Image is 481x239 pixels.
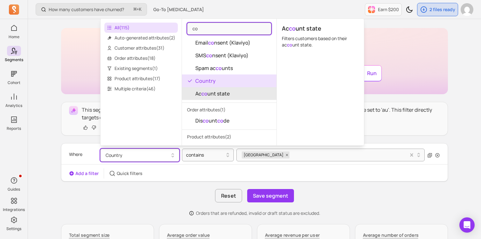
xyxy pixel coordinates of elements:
[195,39,250,46] span: Email nsent (Klaviyo)
[8,187,20,192] p: Guides
[182,62,276,74] button: Spam accounts
[182,49,276,62] button: SMSconsent (Klaviyo)
[150,4,208,15] button: Go-To [MEDICAL_DATA]
[104,63,178,74] span: Existing segments ( 1 )
[134,6,142,13] span: +
[104,53,178,63] span: Order attributes ( 18 )
[117,170,143,177] p: Quick filters
[100,149,179,162] button: Country
[104,84,178,94] span: Multiple criteria ( 46 )
[236,149,425,161] button: [GEOGRAPHIC_DATA]
[247,189,294,202] button: Save segment
[459,217,475,233] div: Open Intercom Messenger
[187,23,271,35] input: Search...
[182,74,276,87] button: Country
[69,170,99,177] button: Add a filter
[378,6,399,13] p: Earn $200
[182,36,276,49] button: Emailconsent (Klaviyo)
[104,33,178,43] span: Auto-generated attributes ( 2 )
[167,232,210,238] p: Average order value
[69,232,109,238] p: Total segment size
[203,117,209,124] mark: co
[182,87,276,100] button: Account state
[7,126,21,131] p: Reports
[195,117,229,124] span: Dis unt de
[7,174,21,193] button: Guides
[365,67,379,80] button: Run
[242,151,284,158] span: [GEOGRAPHIC_DATA]
[182,141,276,162] button: First purchase productcollection
[287,42,292,48] mark: co
[104,74,178,84] span: Product attributes ( 17 )
[82,106,440,121] p: This segment identifies customers whose billing country is [GEOGRAPHIC_DATA] by using the Country...
[417,3,458,16] button: 2 files ready
[69,149,82,160] p: Where
[195,77,216,85] span: Country
[195,90,230,97] span: Ac unt state
[289,25,296,32] mark: co
[109,170,143,177] button: Quick filters
[3,207,25,212] p: Integrations
[461,3,473,16] img: avatar
[196,210,320,216] p: Orders that are refunded, invalid or draft status are excluded.
[133,6,137,14] kbd: ⌘
[282,35,359,48] p: Filters customers based on their ac unt state.
[365,3,402,16] button: Earn $200
[182,132,276,141] p: Product attributes ( 2 )
[215,189,242,202] button: Reset
[208,39,214,46] mark: co
[216,65,222,72] mark: co
[104,23,178,33] span: All ( 115 )
[104,43,178,53] span: Customer attributes ( 31 )
[429,6,455,13] p: 2 files ready
[201,90,207,97] mark: co
[36,3,147,16] button: How many customers have churned?⌘+K
[206,52,212,59] mark: co
[403,3,416,16] button: Toggle dark mode
[195,64,233,72] span: Spam ac unts
[195,52,248,59] span: SMS nsent (Klaviyo)
[6,226,21,231] p: Settings
[153,6,204,13] span: Go-To [MEDICAL_DATA]
[182,105,276,114] p: Order attributes ( 1 )
[5,103,22,108] p: Analytics
[363,232,419,238] p: Average number of orders
[139,7,142,12] kbd: K
[282,24,359,33] p: Ac unt state
[5,57,23,62] p: Segments
[265,232,320,238] p: Average revenue per user
[9,34,19,39] p: Home
[217,117,223,124] mark: co
[49,6,124,13] p: How many customers have churned?
[8,80,20,85] p: Cohort
[182,114,276,127] button: Discountcode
